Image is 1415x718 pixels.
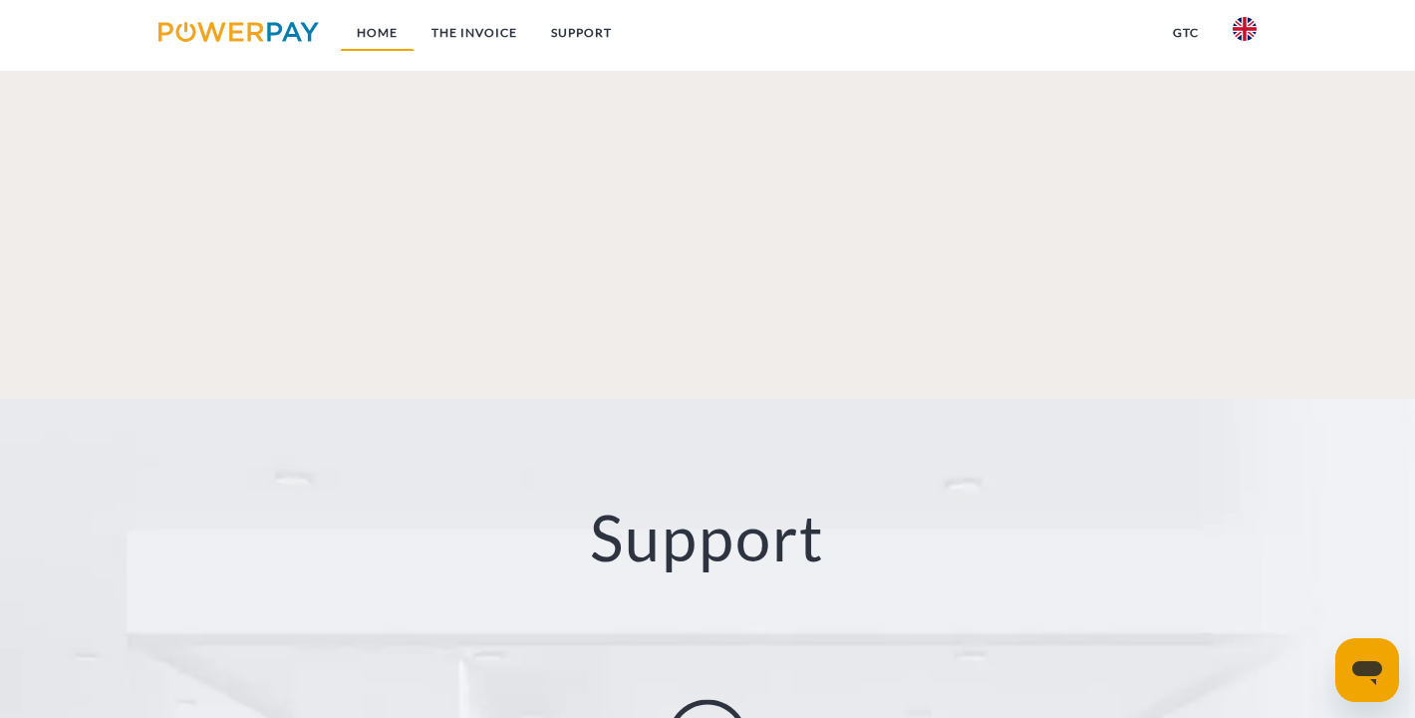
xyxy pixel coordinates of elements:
[415,15,534,51] a: THE INVOICE
[534,15,629,51] a: Support
[1233,17,1257,41] img: en
[1335,638,1399,702] iframe: Button to launch messaging window
[71,499,1344,577] h2: Support
[158,22,319,42] img: logo-powerpay.svg
[340,15,415,51] a: Home
[1156,15,1216,51] a: GTC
